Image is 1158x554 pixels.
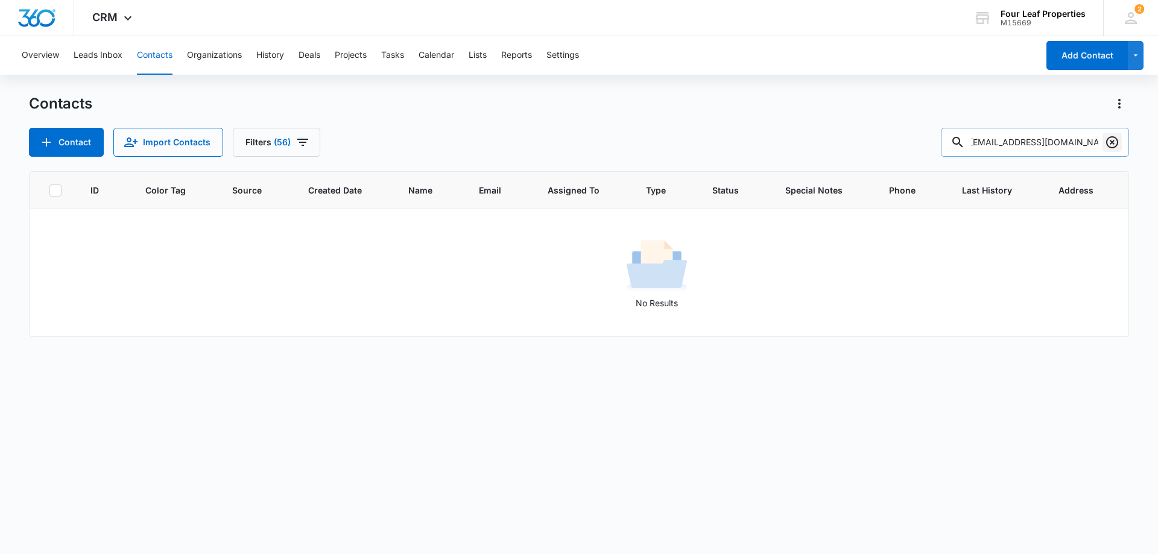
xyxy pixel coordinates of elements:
button: Lists [469,36,487,75]
button: Calendar [419,36,454,75]
h1: Contacts [29,95,92,113]
span: Name [408,184,432,197]
button: Tasks [381,36,404,75]
div: notifications count [1134,4,1144,14]
img: No Results [627,236,687,297]
span: Special Notes [785,184,843,197]
button: Organizations [187,36,242,75]
span: Assigned To [548,184,600,197]
span: Created Date [308,184,362,197]
span: CRM [92,11,118,24]
span: 2 [1134,4,1144,14]
div: account id [1001,19,1086,27]
button: History [256,36,284,75]
span: Address [1058,184,1093,197]
button: Actions [1110,94,1129,113]
span: Status [712,184,739,197]
button: Add Contact [29,128,104,157]
span: Source [232,184,262,197]
button: Leads Inbox [74,36,122,75]
button: Reports [501,36,532,75]
button: Clear [1103,133,1122,152]
input: Search Contacts [941,128,1129,157]
button: Overview [22,36,59,75]
span: Color Tag [145,184,186,197]
div: account name [1001,9,1086,19]
span: (56) [274,138,291,146]
span: ID [90,184,99,197]
button: Projects [335,36,367,75]
span: Last History [962,184,1012,197]
button: Deals [299,36,320,75]
button: Add Contact [1046,41,1128,70]
button: Import Contacts [113,128,223,157]
button: Filters [233,128,320,157]
button: Contacts [137,36,172,75]
button: Settings [546,36,579,75]
span: Email [479,184,501,197]
span: Type [646,184,666,197]
span: Phone [889,184,916,197]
